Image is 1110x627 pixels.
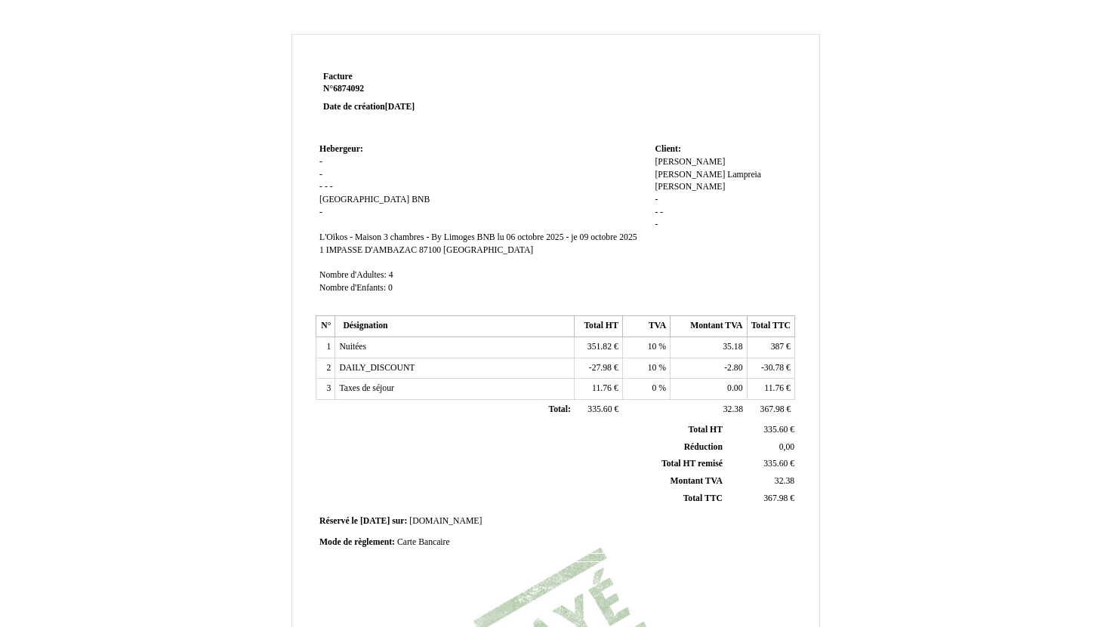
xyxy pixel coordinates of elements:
[592,383,612,393] span: 11.76
[316,337,335,358] td: 1
[319,157,322,167] span: -
[575,316,622,337] th: Total HT
[726,422,797,438] td: €
[319,195,409,204] span: [GEOGRAPHIC_DATA]
[747,379,794,400] td: €
[724,363,742,373] span: -2.80
[747,316,794,337] th: Total TTC
[319,232,495,242] span: L'Oïkos - Maison 3 chambres - By Limoges BNB
[761,363,784,373] span: -30.78
[319,207,322,217] span: -
[397,537,450,547] span: Carte Bancaire
[319,537,395,547] span: Mode de règlement:
[763,493,788,503] span: 367.98
[323,83,504,95] strong: N°
[319,144,363,154] span: Hebergeur:
[319,182,322,192] span: -
[671,316,747,337] th: Montant TVA
[335,316,575,337] th: Désignation
[779,442,794,452] span: 0,00
[622,379,670,400] td: %
[655,195,658,204] span: -
[388,283,393,293] span: 0
[575,400,622,421] td: €
[575,358,622,379] td: €
[589,363,612,373] span: -27.98
[764,383,784,393] span: 11.76
[727,383,742,393] span: 0.00
[325,182,328,192] span: -
[689,425,723,435] span: Total HT
[412,195,430,204] span: BNB
[763,425,788,435] span: 335.60
[652,383,657,393] span: 0
[575,379,622,400] td: €
[622,337,670,358] td: %
[655,220,658,229] span: -
[723,404,743,414] span: 32.38
[330,182,333,192] span: -
[443,245,533,255] span: [GEOGRAPHIC_DATA]
[683,493,723,503] span: Total TTC
[622,358,670,379] td: %
[385,102,415,112] span: [DATE]
[360,516,390,526] span: [DATE]
[333,84,364,94] span: 6874092
[622,316,670,337] th: TVA
[419,245,441,255] span: 87100
[319,516,358,526] span: Réservé le
[747,337,794,358] td: €
[655,157,725,167] span: [PERSON_NAME]
[319,270,387,280] span: Nombre d'Adultes:
[648,363,657,373] span: 10
[389,270,393,280] span: 4
[548,404,570,414] span: Total:
[587,404,612,414] span: 335.60
[661,459,723,469] span: Total HT remisé
[323,72,353,81] span: Facture
[771,342,785,352] span: 387
[655,144,680,154] span: Client:
[319,170,322,180] span: -
[409,516,482,526] span: [DOMAIN_NAME]
[655,170,761,192] span: [PERSON_NAME] Lampreia [PERSON_NAME]
[726,456,797,473] td: €
[726,490,797,507] td: €
[319,283,386,293] span: Nombre d'Enfants:
[323,102,415,112] strong: Date de création
[648,342,657,352] span: 10
[339,383,394,393] span: Taxes de séjour
[671,476,723,486] span: Montant TVA
[747,400,794,421] td: €
[316,379,335,400] td: 3
[392,516,407,526] span: sur:
[498,232,637,242] span: lu 06 octobre 2025 - je 09 octobre 2025
[319,245,417,255] span: 1 IMPASSE D'AMBAZAC
[339,342,366,352] span: Nuitées
[684,442,723,452] span: Réduction
[723,342,742,352] span: 35.18
[587,342,612,352] span: 351.82
[655,207,658,217] span: -
[575,337,622,358] td: €
[339,363,415,373] span: DAILY_DISCOUNT
[763,459,788,469] span: 335.60
[316,316,335,337] th: N°
[316,358,335,379] td: 2
[775,476,794,486] span: 32.38
[660,207,663,217] span: -
[747,358,794,379] td: €
[760,404,785,414] span: 367.98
